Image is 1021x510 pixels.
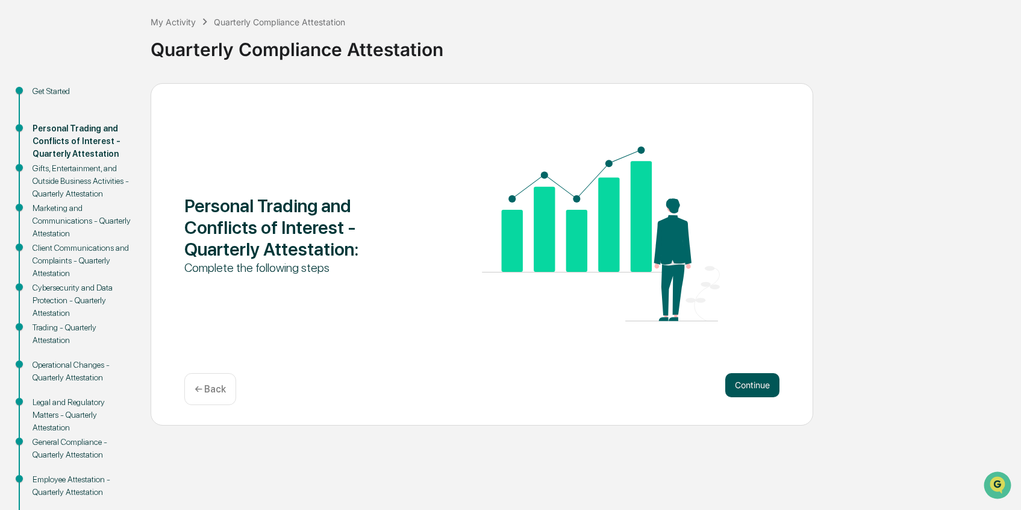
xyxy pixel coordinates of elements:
div: My Activity [151,17,196,27]
div: Get Started [33,85,131,98]
div: Quarterly Compliance Attestation [214,17,345,27]
div: Marketing and Communications - Quarterly Attestation [33,202,131,240]
div: Start new chat [41,92,198,104]
a: Powered byPylon [85,204,146,213]
img: 1746055101610-c473b297-6a78-478c-a979-82029cc54cd1 [12,92,34,114]
div: 🔎 [12,176,22,186]
span: Pylon [120,204,146,213]
a: 🖐️Preclearance [7,147,83,169]
div: Complete the following steps [184,260,422,275]
div: Quarterly Compliance Attestation [151,29,1015,60]
div: Personal Trading and Conflicts of Interest - Quarterly Attestation : [184,195,422,260]
button: Start new chat [205,96,219,110]
div: 🗄️ [87,153,97,163]
div: General Compliance - Quarterly Attestation [33,436,131,461]
a: 🗄️Attestations [83,147,154,169]
div: Legal and Regulatory Matters - Quarterly Attestation [33,396,131,434]
button: Continue [725,373,779,397]
p: ← Back [195,383,226,395]
span: Preclearance [24,152,78,164]
div: Personal Trading and Conflicts of Interest - Quarterly Attestation [33,122,131,160]
div: Trading - Quarterly Attestation [33,321,131,347]
p: How can we help? [12,25,219,45]
div: We're available if you need us! [41,104,152,114]
span: Data Lookup [24,175,76,187]
img: Personal Trading and Conflicts of Interest - Quarterly Attestation [482,146,720,321]
a: 🔎Data Lookup [7,170,81,192]
div: Client Communications and Complaints - Quarterly Attestation [33,242,131,280]
div: Cybersecurity and Data Protection - Quarterly Attestation [33,282,131,320]
div: Gifts, Entertainment, and Outside Business Activities - Quarterly Attestation [33,162,131,200]
div: Operational Changes - Quarterly Attestation [33,359,131,384]
div: Employee Attestation - Quarterly Attestation [33,473,131,499]
div: 🖐️ [12,153,22,163]
span: Attestations [99,152,149,164]
iframe: Open customer support [982,470,1015,503]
